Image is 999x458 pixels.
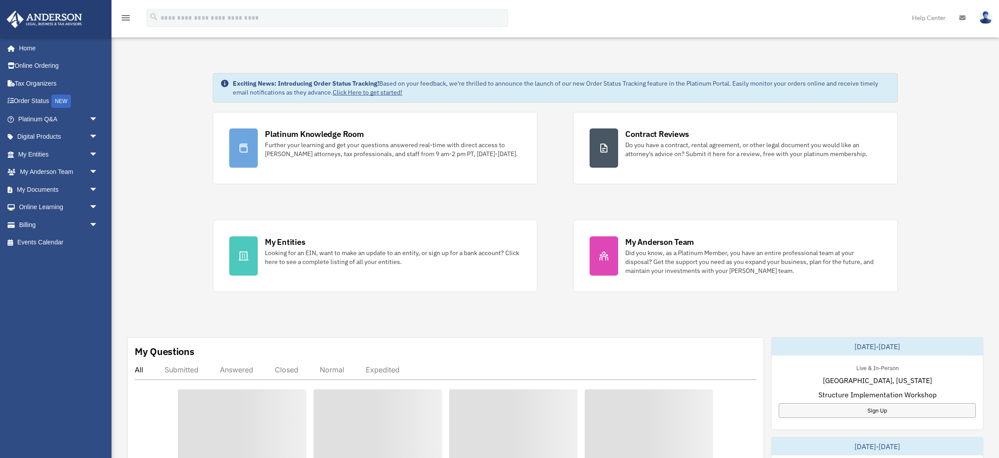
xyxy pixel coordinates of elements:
img: Anderson Advisors Platinum Portal [4,11,85,28]
span: arrow_drop_down [89,198,107,217]
div: All [135,365,143,374]
span: [GEOGRAPHIC_DATA], [US_STATE] [823,375,932,386]
div: My Entities [265,236,305,248]
a: Digital Productsarrow_drop_down [6,128,111,146]
strong: Exciting News: Introducing Order Status Tracking! [233,79,379,87]
a: My Anderson Teamarrow_drop_down [6,163,111,181]
div: Do you have a contract, rental agreement, or other legal document you would like an attorney's ad... [625,140,881,158]
div: [DATE]-[DATE] [772,437,983,455]
a: My Entities Looking for an EIN, want to make an update to an entity, or sign up for a bank accoun... [213,220,537,292]
div: My Questions [135,345,194,358]
div: Answered [220,365,253,374]
a: Sign Up [779,403,976,418]
span: Structure Implementation Workshop [818,389,937,400]
div: My Anderson Team [625,236,694,248]
a: Platinum Q&Aarrow_drop_down [6,110,111,128]
a: Events Calendar [6,234,111,252]
div: Submitted [165,365,198,374]
div: [DATE]-[DATE] [772,338,983,355]
div: Closed [275,365,298,374]
a: My Anderson Team Did you know, as a Platinum Member, you have an entire professional team at your... [573,220,898,292]
div: Platinum Knowledge Room [265,128,364,140]
a: Click Here to get started! [333,88,402,96]
a: Billingarrow_drop_down [6,216,111,234]
img: User Pic [979,11,992,24]
span: arrow_drop_down [89,163,107,182]
a: Online Ordering [6,57,111,75]
div: Expedited [366,365,400,374]
a: Contract Reviews Do you have a contract, rental agreement, or other legal document you would like... [573,112,898,184]
a: Order StatusNEW [6,92,111,111]
a: My Documentsarrow_drop_down [6,181,111,198]
span: arrow_drop_down [89,145,107,164]
div: Did you know, as a Platinum Member, you have an entire professional team at your disposal? Get th... [625,248,881,275]
a: Home [6,39,107,57]
div: Live & In-Person [849,363,906,372]
div: Further your learning and get your questions answered real-time with direct access to [PERSON_NAM... [265,140,521,158]
span: arrow_drop_down [89,110,107,128]
div: Contract Reviews [625,128,689,140]
i: menu [120,12,131,23]
a: Online Learningarrow_drop_down [6,198,111,216]
div: Normal [320,365,344,374]
div: Looking for an EIN, want to make an update to an entity, or sign up for a bank account? Click her... [265,248,521,266]
span: arrow_drop_down [89,181,107,199]
span: arrow_drop_down [89,216,107,234]
a: My Entitiesarrow_drop_down [6,145,111,163]
div: NEW [51,95,71,108]
a: menu [120,16,131,23]
div: Based on your feedback, we're thrilled to announce the launch of our new Order Status Tracking fe... [233,79,890,97]
span: arrow_drop_down [89,128,107,146]
i: search [149,12,159,22]
a: Tax Organizers [6,74,111,92]
a: Platinum Knowledge Room Further your learning and get your questions answered real-time with dire... [213,112,537,184]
